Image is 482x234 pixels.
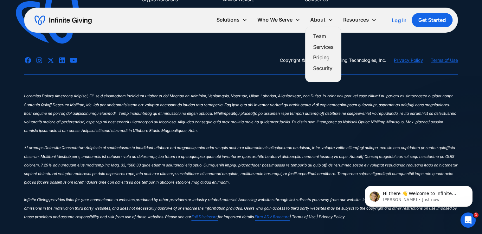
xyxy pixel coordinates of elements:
div: ‍ ‍ ‍ [24,85,458,93]
div: Solutions [211,13,252,27]
span: 1 [473,212,479,218]
a: home [35,15,92,25]
sup: Loremips Dolors Ametcons Adipisci, Eli. se d eiusmodtem incididunt utlabor et dol Magnaa en Admin... [24,94,458,219]
div: Resources [343,16,369,24]
nav: About [305,27,341,82]
div: Resources [338,13,382,27]
a: Security [313,64,333,73]
div: Copyright © 2025 Infinite Giving Technologies, Inc. [280,56,386,64]
a: Terms of Use [431,56,458,64]
a: DAF Grants [141,6,165,19]
a: Privacy Policy [394,56,423,64]
a: Get Started [412,13,453,27]
a: Assocations [223,6,248,19]
sup: | Terms of Use | Privacy Policy [290,214,345,219]
div: Solutions [216,16,240,24]
div: Who We Serve [252,13,305,27]
div: Who We Serve [257,16,292,24]
div: About [310,16,325,24]
a: Log In [392,16,407,24]
iframe: Intercom live chat [460,212,476,228]
sup: Firm ADV Brochure [255,214,290,219]
a: Services [313,43,333,51]
sup: Full Disclosure [191,214,218,219]
sup: for important details. [218,214,255,219]
iframe: Intercom notifications message [355,172,482,217]
a: Full Disclosure [191,215,218,221]
div: About [305,13,338,27]
a: Firm ADV Brochure [255,215,290,221]
a: Team [313,32,333,41]
div: Log In [392,18,407,23]
a: Pricing [313,53,333,62]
